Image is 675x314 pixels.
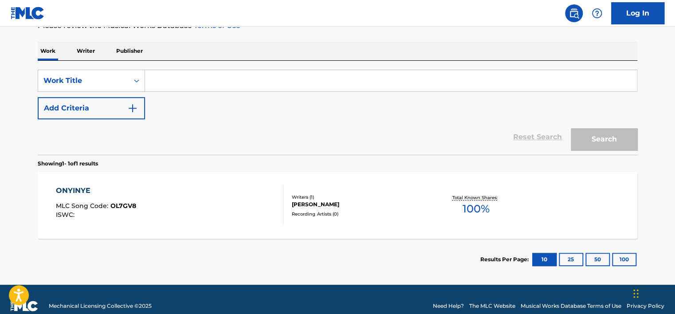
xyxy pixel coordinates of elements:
div: টেনে আনুন [633,280,639,307]
span: OL7GV8 [110,202,136,210]
a: The MLC Website [469,302,515,310]
a: Musical Works Database Terms of Use [521,302,621,310]
div: Help [588,4,606,22]
p: Results Per Page: [480,255,531,263]
div: ONYINYE [56,185,136,196]
button: 100 [612,253,636,266]
img: 9d2ae6d4665cec9f34b9.svg [127,103,138,114]
p: Total Known Shares: [452,194,499,201]
span: MLC Song Code : [56,202,110,210]
a: Privacy Policy [627,302,664,310]
img: logo [11,301,38,311]
iframe: Chat Widget [631,271,675,314]
span: Mechanical Licensing Collective © 2025 [49,302,152,310]
img: help [592,8,602,19]
a: Log In [611,2,664,24]
button: Add Criteria [38,97,145,119]
button: 10 [532,253,557,266]
a: Need Help? [433,302,464,310]
span: ISWC : [56,211,77,219]
img: MLC Logo [11,7,45,20]
button: 25 [559,253,583,266]
div: [PERSON_NAME] [292,200,426,208]
div: Work Title [43,75,123,86]
div: Writers ( 1 ) [292,194,426,200]
span: 100 % [462,201,489,217]
a: ONYINYEMLC Song Code:OL7GV8ISWC:Writers (1)[PERSON_NAME]Recording Artists (0)Total Known Shares:100% [38,172,637,239]
p: Writer [74,42,98,60]
div: চ্যাট উইজেট [631,271,675,314]
form: Search Form [38,70,637,155]
p: Publisher [114,42,145,60]
div: Recording Artists ( 0 ) [292,211,426,217]
a: Public Search [565,4,583,22]
p: Work [38,42,58,60]
p: Showing 1 - 1 of 1 results [38,160,98,168]
button: 50 [585,253,610,266]
img: search [569,8,579,19]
